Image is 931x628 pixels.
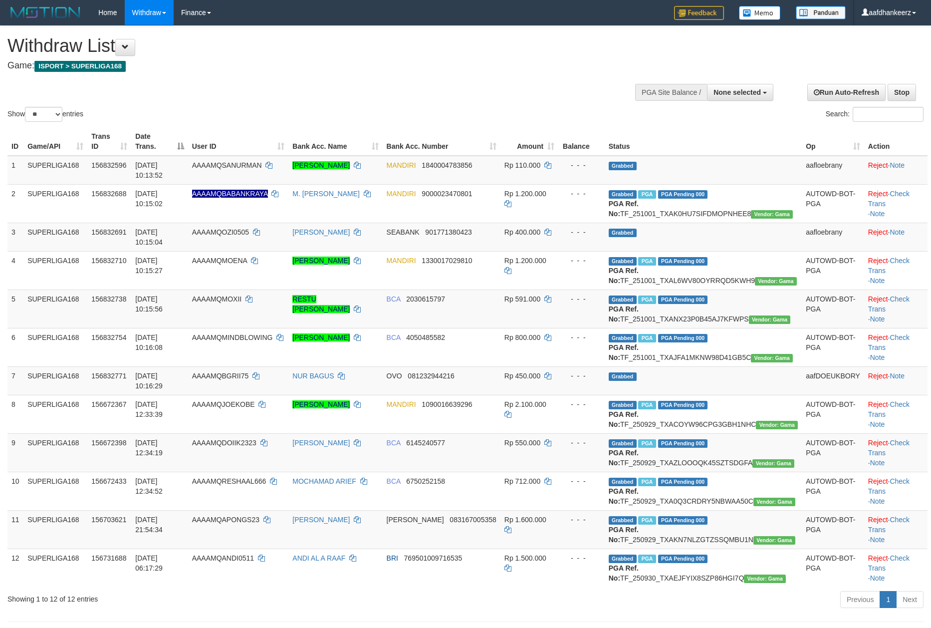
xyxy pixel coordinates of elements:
[609,229,637,237] span: Grabbed
[638,439,656,448] span: Marked by aafsoycanthlai
[605,395,802,433] td: TF_250929_TXACOYW96CPG3GBH1NHC
[870,277,885,285] a: Note
[91,257,126,265] span: 156832710
[609,478,637,486] span: Grabbed
[826,107,924,122] label: Search:
[387,228,420,236] span: SEABANK
[868,161,888,169] a: Reject
[192,516,259,524] span: AAAAMQAPONGS23
[802,156,864,185] td: aafloebrany
[34,61,126,72] span: ISPORT > SUPERLIGA168
[609,449,639,467] b: PGA Ref. No:
[868,257,910,275] a: Check Trans
[605,290,802,328] td: TF_251001_TXANX23P0B45AJ7KFWPS
[387,400,416,408] span: MANDIRI
[292,554,345,562] a: ANDI AL A RAAF
[609,555,637,563] span: Grabbed
[609,190,637,199] span: Grabbed
[387,439,401,447] span: BCA
[23,127,87,156] th: Game/API: activate to sort column ascending
[135,228,163,246] span: [DATE] 10:15:04
[7,5,83,20] img: MOTION_logo.png
[864,433,928,472] td: · ·
[7,184,23,223] td: 2
[605,184,802,223] td: TF_251001_TXAK0HU7SIFDMOPNHEE8
[135,439,163,457] span: [DATE] 12:34:19
[802,472,864,510] td: AUTOWD-BOT-PGA
[870,315,885,323] a: Note
[192,372,249,380] span: AAAAMQBGRII75
[406,439,445,447] span: Copy 6145240577 to clipboard
[7,472,23,510] td: 10
[756,421,798,429] span: Vendor URL: https://trx31.1velocity.biz
[292,190,360,198] a: M. [PERSON_NAME]
[23,251,87,290] td: SUPERLIGA168
[7,61,611,71] h4: Game:
[135,295,163,313] span: [DATE] 10:15:56
[504,400,546,408] span: Rp 2.100.000
[605,433,802,472] td: TF_250929_TXAZLOOOQK45SZTSDGFA
[609,305,639,323] b: PGA Ref. No:
[23,223,87,251] td: SUPERLIGA168
[387,372,402,380] span: OVO
[868,190,888,198] a: Reject
[802,290,864,328] td: AUTOWD-BOT-PGA
[23,395,87,433] td: SUPERLIGA168
[609,516,637,525] span: Grabbed
[25,107,62,122] select: Showentries
[890,161,905,169] a: Note
[609,296,637,304] span: Grabbed
[188,127,289,156] th: User ID: activate to sort column ascending
[870,497,885,505] a: Note
[868,295,910,313] a: Check Trans
[135,333,163,351] span: [DATE] 10:16:08
[802,223,864,251] td: aafloebrany
[91,477,126,485] span: 156672433
[135,554,163,572] span: [DATE] 06:17:29
[91,372,126,380] span: 156832771
[91,439,126,447] span: 156672398
[23,472,87,510] td: SUPERLIGA168
[7,251,23,290] td: 4
[868,439,910,457] a: Check Trans
[658,516,708,525] span: PGA Pending
[609,162,637,170] span: Grabbed
[562,189,601,199] div: - - -
[7,107,83,122] label: Show entries
[23,366,87,395] td: SUPERLIGA168
[422,257,472,265] span: Copy 1330017029810 to clipboard
[755,277,797,286] span: Vendor URL: https://trx31.1velocity.biz
[387,257,416,265] span: MANDIRI
[131,127,188,156] th: Date Trans.: activate to sort column descending
[292,400,350,408] a: [PERSON_NAME]
[450,516,496,524] span: Copy 083167005358 to clipboard
[500,127,558,156] th: Amount: activate to sort column ascending
[562,332,601,342] div: - - -
[868,190,910,208] a: Check Trans
[504,257,546,265] span: Rp 1.200.000
[638,334,656,342] span: Marked by aafsoycanthlai
[864,127,928,156] th: Action
[880,591,897,608] a: 1
[707,84,773,101] button: None selected
[609,334,637,342] span: Grabbed
[408,372,454,380] span: Copy 081232944216 to clipboard
[7,510,23,549] td: 11
[752,459,794,468] span: Vendor URL: https://trx31.1velocity.biz
[387,516,444,524] span: [PERSON_NAME]
[658,190,708,199] span: PGA Pending
[605,510,802,549] td: TF_250929_TXAKN7NLZGTZSSQMBU1N
[192,228,249,236] span: AAAAMQOZI0505
[7,549,23,587] td: 12
[807,84,886,101] a: Run Auto-Refresh
[802,328,864,366] td: AUTOWD-BOT-PGA
[292,477,356,485] a: MOCHAMAD ARIEF
[504,333,540,341] span: Rp 800.000
[192,400,255,408] span: AAAAMQJOEKOBE
[638,555,656,563] span: Marked by aafromsomean
[868,516,888,524] a: Reject
[868,477,888,485] a: Reject
[91,554,126,562] span: 156731688
[406,333,445,341] span: Copy 4050485582 to clipboard
[870,353,885,361] a: Note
